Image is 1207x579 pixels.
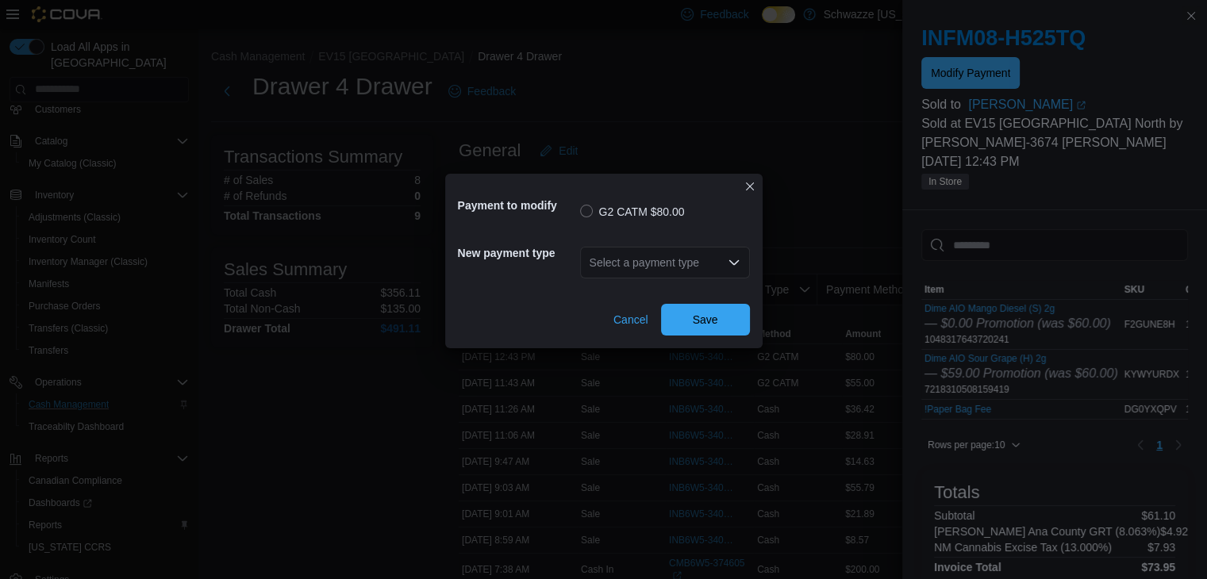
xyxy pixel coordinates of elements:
[458,237,577,269] h5: New payment type
[661,304,750,336] button: Save
[580,202,685,221] label: G2 CATM $80.00
[693,312,718,328] span: Save
[728,256,740,269] button: Open list of options
[740,177,759,196] button: Closes this modal window
[590,253,591,272] input: Accessible screen reader label
[607,304,655,336] button: Cancel
[458,190,577,221] h5: Payment to modify
[613,312,648,328] span: Cancel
